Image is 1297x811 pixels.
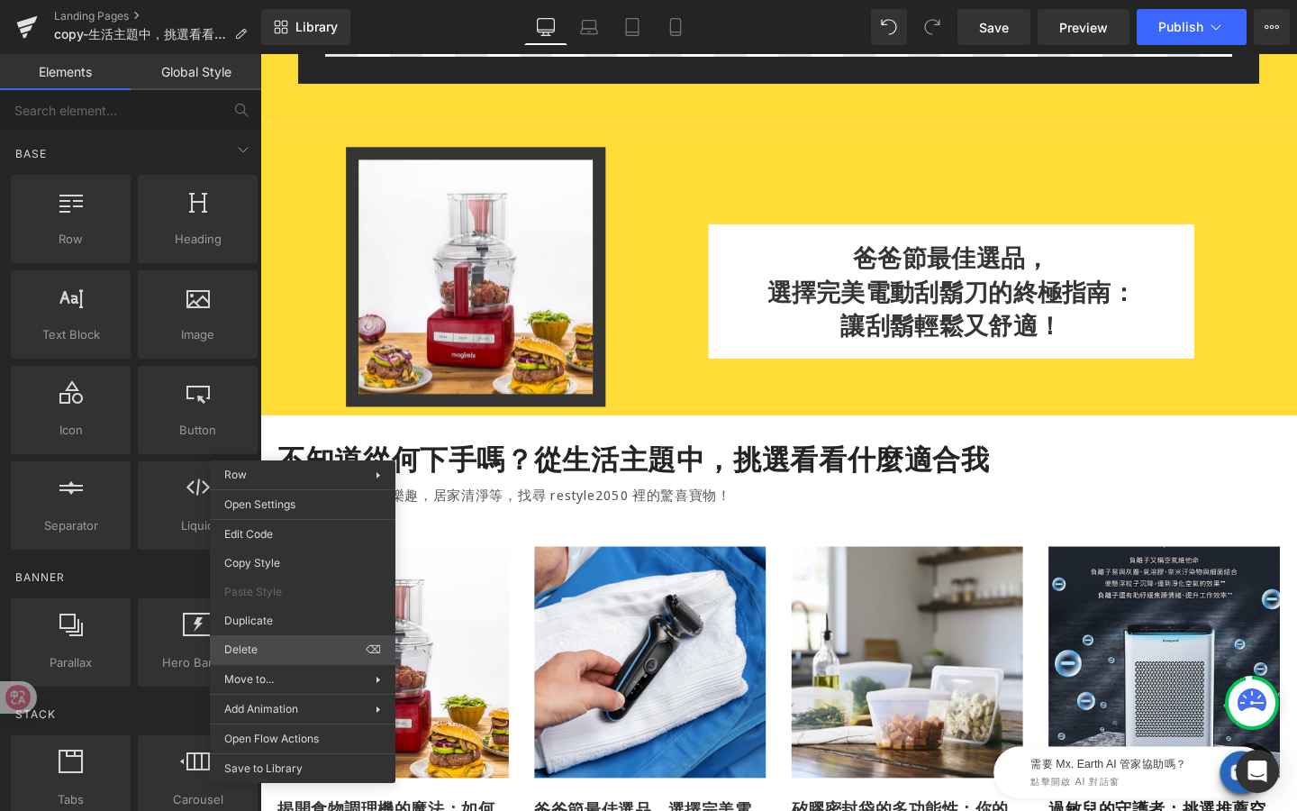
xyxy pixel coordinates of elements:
a: Landing Pages [54,9,261,23]
span: Paste Style [224,584,381,600]
span: Open Settings [224,497,381,513]
a: New Library [261,9,350,45]
a: Tablet [611,9,654,45]
span: Add Animation [224,701,376,717]
a: Preview [1038,9,1129,45]
h1: 選擇完美電動刮鬍刀的終極指南： [471,232,982,268]
span: Save to Library [224,761,381,777]
span: Parallax [16,653,125,672]
span: Heading [143,230,252,249]
a: Global Style [131,54,261,90]
span: Carousel [143,790,252,809]
span: Liquid [143,516,252,535]
span: Duplicate [224,613,381,629]
span: Open Flow Actions [224,731,381,747]
span: Save [979,18,1009,37]
span: Row [16,230,125,249]
span: Delete [224,642,366,658]
iframe: Tiledesk Widget [712,706,1072,796]
button: Publish [1137,9,1247,45]
button: More [1254,9,1290,45]
span: Stack [14,706,58,723]
span: Icon [16,421,125,440]
span: Edit Code [224,526,381,542]
span: Copy Style [224,555,381,571]
span: Hero Banner [143,653,252,672]
span: Banner [14,569,67,586]
span: Preview [1059,18,1108,37]
span: Row [224,468,247,481]
span: ⌫ [366,642,381,658]
span: Publish [1158,20,1203,34]
span: Move to... [224,671,376,688]
button: Redo [914,9,950,45]
a: Desktop [524,9,567,45]
span: Library [295,19,338,35]
button: Undo [871,9,907,45]
span: Image [143,325,252,344]
span: Text Block [16,325,125,344]
h1: 讓刮鬍輕鬆又舒適！ [471,268,982,303]
div: Open Intercom Messenger [1236,750,1279,793]
a: Mobile [654,9,697,45]
span: Separator [16,516,125,535]
a: Laptop [567,9,611,45]
span: Button [143,421,252,440]
p: 從個人生活，餐廚樂趣，居家清淨等，找尋 restyle2050 裡的驚喜寶物！ [18,453,1072,475]
span: copy-生活主題中，挑選看看什麼適合我 [54,27,227,41]
span: Base [14,145,49,162]
h1: 不知道從何下手嗎？從生活主題中，挑選看看什麼適合我 [18,407,1072,446]
h1: 爸爸節最佳選品， [471,197,982,232]
span: Tabs [16,790,125,809]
